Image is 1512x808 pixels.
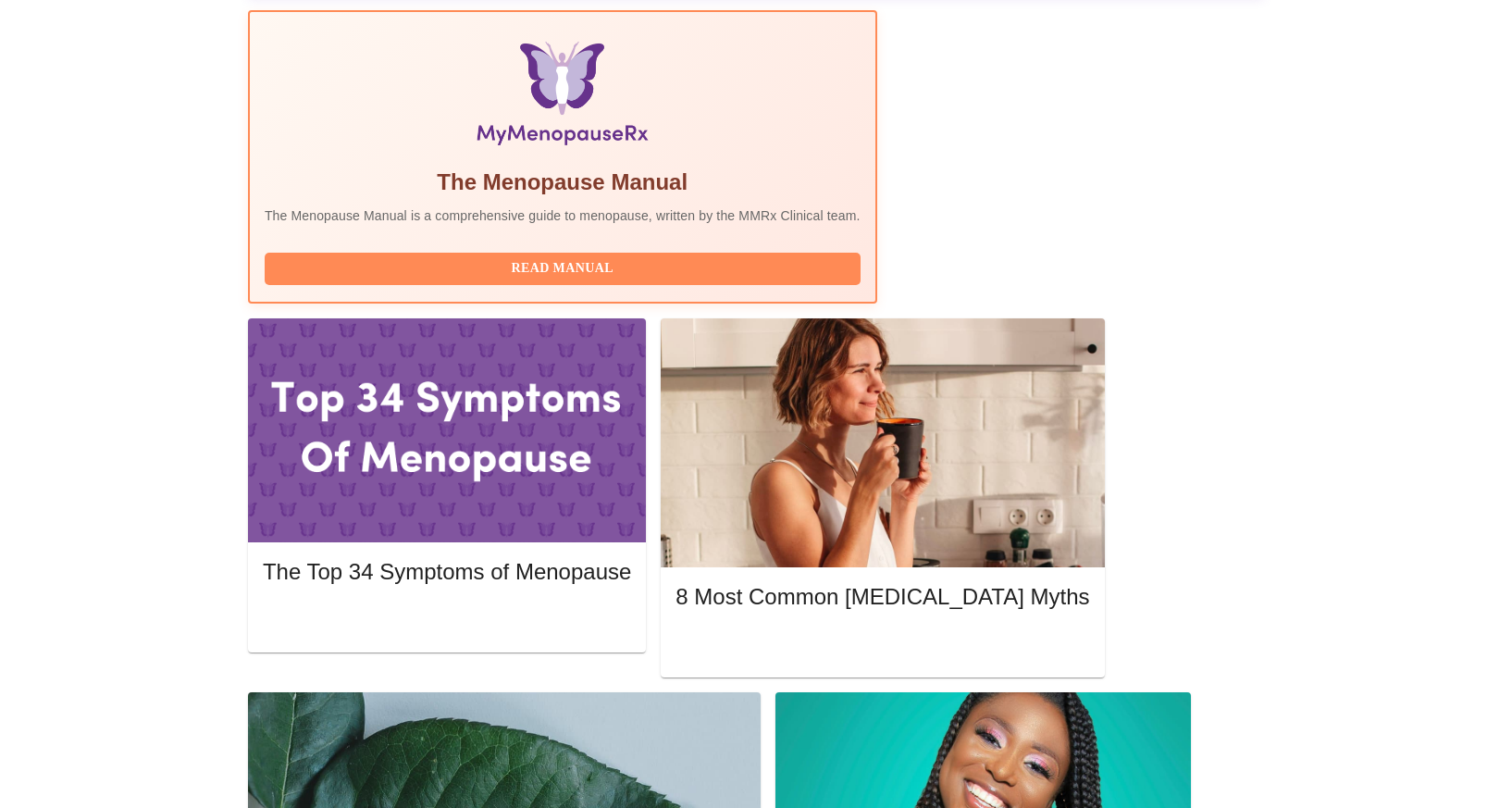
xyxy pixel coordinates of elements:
h5: The Menopause Manual [265,168,861,197]
button: Read More [263,603,631,636]
span: Read More [694,634,1071,657]
a: Read More [263,610,636,626]
span: Read Manual [283,257,842,280]
a: Read Manual [265,259,865,275]
a: Read More [675,636,1094,652]
span: Read More [281,608,613,631]
button: Read More [675,629,1089,662]
button: Read Manual [265,253,861,285]
h5: The Top 34 Symptoms of Menopause [263,557,631,587]
img: Menopause Manual [359,42,765,153]
h5: 8 Most Common [MEDICAL_DATA] Myths [675,582,1089,612]
p: The Menopause Manual is a comprehensive guide to menopause, written by the MMRx Clinical team. [265,206,861,225]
